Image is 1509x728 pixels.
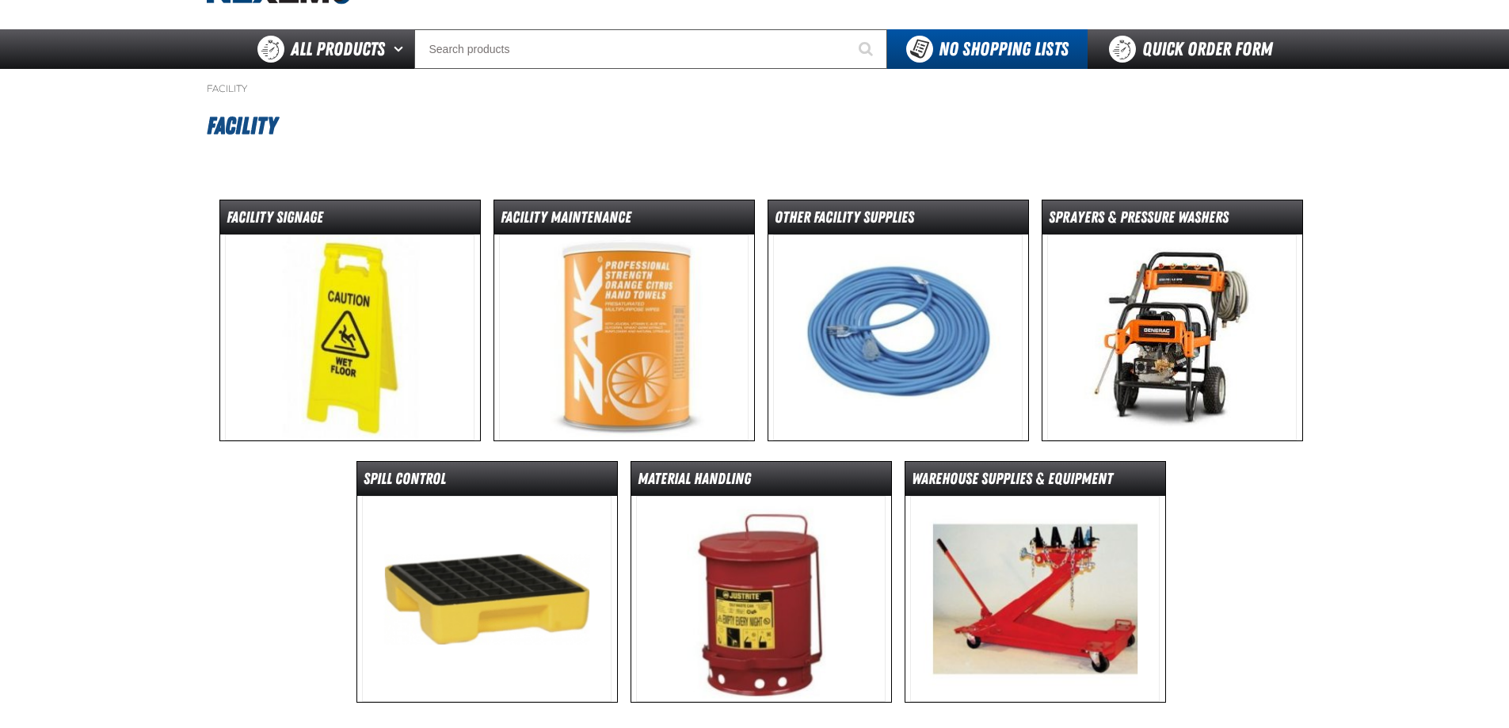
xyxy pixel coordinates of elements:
h1: Facility [207,105,1303,147]
a: Material Handling [631,461,892,703]
button: Open All Products pages [388,29,414,69]
button: You do not have available Shopping Lists. Open to Create a New List [887,29,1088,69]
img: Facility Maintenance [499,234,749,440]
img: Material Handling [636,496,886,702]
a: Facility [207,82,247,95]
img: Spill Control [362,496,612,702]
dt: Facility Maintenance [494,207,754,234]
a: Quick Order Form [1088,29,1302,69]
img: Facility Signage [225,234,474,440]
a: Other Facility Supplies [768,200,1029,441]
a: Facility Maintenance [493,200,755,441]
dt: Facility Signage [220,207,480,234]
img: Warehouse Supplies & Equipment [910,496,1160,702]
span: No Shopping Lists [939,38,1069,60]
a: Spill Control [356,461,618,703]
dt: Sprayers & Pressure Washers [1042,207,1302,234]
img: Other Facility Supplies [773,234,1023,440]
button: Start Searching [848,29,887,69]
nav: Breadcrumbs [207,82,1303,95]
a: Facility Signage [219,200,481,441]
input: Search [414,29,887,69]
dt: Other Facility Supplies [768,207,1028,234]
img: Sprayers & Pressure Washers [1047,234,1297,440]
a: Warehouse Supplies & Equipment [905,461,1166,703]
dt: Warehouse Supplies & Equipment [905,468,1165,496]
dt: Spill Control [357,468,617,496]
span: All Products [291,35,385,63]
a: Sprayers & Pressure Washers [1042,200,1303,441]
dt: Material Handling [631,468,891,496]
